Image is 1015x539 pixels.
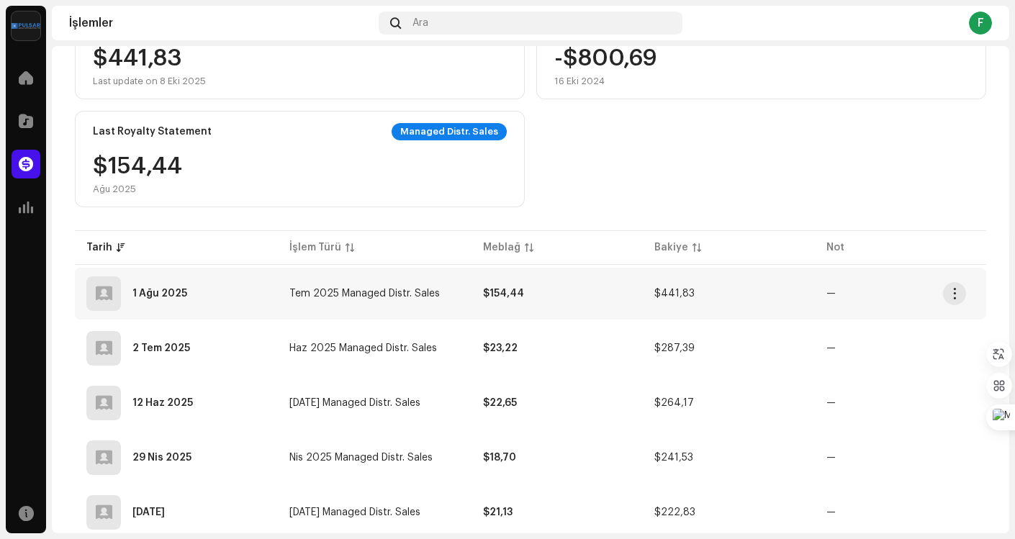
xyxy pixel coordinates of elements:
[654,507,695,517] span: $222,83
[289,453,433,463] span: Nis 2025 Managed Distr. Sales
[289,289,440,299] span: Tem 2025 Managed Distr. Sales
[132,289,187,299] div: 1 Ağu 2025
[132,453,191,463] div: 29 Nis 2025
[483,343,518,353] strong: $23,22
[483,289,524,299] strong: $154,44
[289,398,420,408] span: May 2025 Managed Distr. Sales
[969,12,992,35] div: F
[93,126,212,137] div: Last Royalty Statement
[826,289,836,299] re-a-table-badge: —
[289,240,341,255] div: İşlem Türü
[132,398,193,408] div: 12 Haz 2025
[289,343,437,353] span: Haz 2025 Managed Distr. Sales
[289,507,420,517] span: Mar 2025 Managed Distr. Sales
[132,507,165,517] div: 27 Mar 2025
[826,343,836,353] re-a-table-badge: —
[826,398,836,408] re-a-table-badge: —
[654,453,693,463] span: $241,53
[826,507,836,517] re-a-table-badge: —
[93,184,182,195] div: Ağu 2025
[654,240,688,255] div: Bakiye
[654,343,695,353] span: $287,39
[654,289,695,299] span: $441,83
[654,398,694,408] span: $264,17
[483,507,513,517] strong: $21,13
[483,240,520,255] div: Meblağ
[69,17,373,29] div: İşlemler
[826,453,836,463] re-a-table-badge: —
[554,76,657,87] div: 16 Eki 2024
[483,453,516,463] strong: $18,70
[392,123,507,140] div: Managed Distr. Sales
[93,76,206,87] div: Last update on 8 Eki 2025
[412,17,428,29] span: Ara
[86,240,112,255] div: Tarih
[483,398,517,408] strong: $22,65
[12,12,40,40] img: 1d4ab021-3d3a-477c-8d2a-5ac14ed14e8d
[132,343,190,353] div: 2 Tem 2025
